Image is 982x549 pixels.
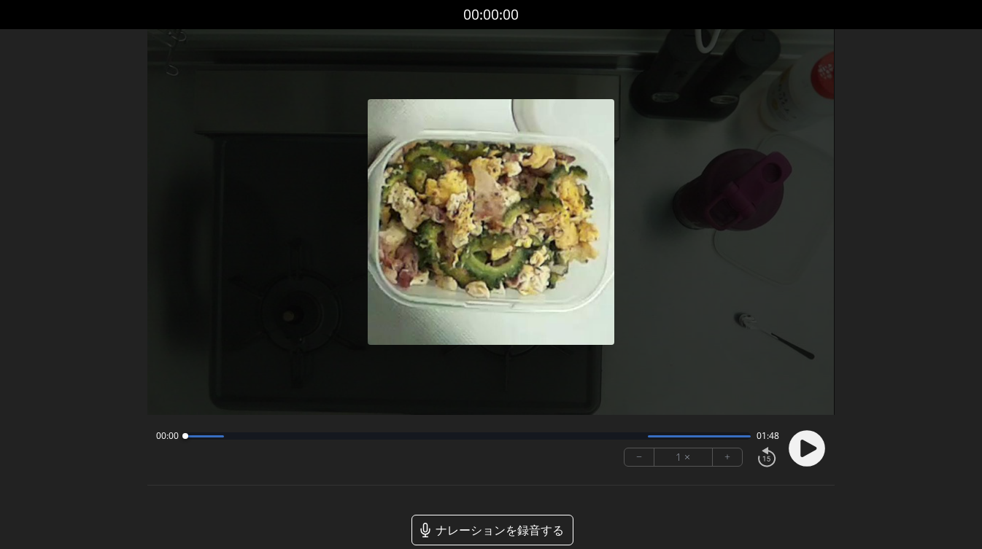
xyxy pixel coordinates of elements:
[625,448,654,466] button: −
[436,522,564,538] font: ナレーションを録音する
[636,448,642,465] font: −
[463,4,519,24] font: 00:00:00
[368,99,614,345] img: ポスター画像
[757,430,779,442] span: 01:48
[156,430,179,442] span: 00:00
[724,448,730,465] font: +
[713,448,742,466] button: +
[411,515,573,545] a: ナレーションを録音する
[676,448,690,465] font: 1 ×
